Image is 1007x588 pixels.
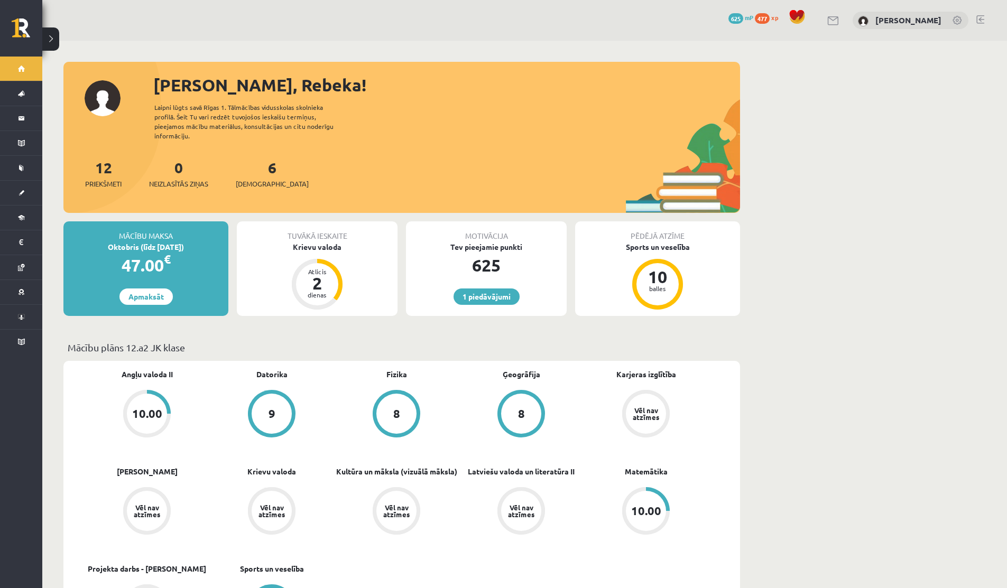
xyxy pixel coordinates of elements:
span: 477 [755,13,770,24]
a: Krievu valoda [247,466,296,477]
div: Vēl nav atzīmes [132,504,162,518]
div: Mācību maksa [63,221,228,241]
div: Vēl nav atzīmes [382,504,411,518]
a: Rīgas 1. Tālmācības vidusskola [12,18,42,45]
div: Tuvākā ieskaite [237,221,398,241]
span: xp [771,13,778,22]
span: Priekšmeti [85,179,122,189]
a: Sports un veselība 10 balles [575,241,740,311]
span: 625 [728,13,743,24]
div: Tev pieejamie punkti [406,241,567,253]
div: Laipni lūgts savā Rīgas 1. Tālmācības vidusskolas skolnieka profilā. Šeit Tu vari redzēt tuvojošo... [154,102,352,141]
div: Vēl nav atzīmes [631,407,661,421]
a: Kultūra un māksla (vizuālā māksla) [336,466,457,477]
a: Vēl nav atzīmes [334,487,459,537]
a: 6[DEMOGRAPHIC_DATA] [236,158,309,189]
img: Rebeka Trofimova [858,16,869,26]
div: Krievu valoda [237,241,398,253]
a: Vēl nav atzīmes [584,390,708,440]
div: balles [642,285,673,292]
div: Pēdējā atzīme [575,221,740,241]
div: 10.00 [132,408,162,419]
span: € [164,251,171,267]
span: mP [745,13,753,22]
div: 625 [406,253,567,278]
div: 2 [301,275,333,292]
p: Mācību plāns 12.a2 JK klase [68,340,736,354]
div: 10.00 [631,505,661,517]
div: Atlicis [301,268,333,275]
a: Krievu valoda Atlicis 2 dienas [237,241,398,311]
a: 0Neizlasītās ziņas [149,158,208,189]
a: 1 piedāvājumi [454,288,520,305]
span: [DEMOGRAPHIC_DATA] [236,179,309,189]
a: Karjeras izglītība [616,369,676,380]
div: 47.00 [63,253,228,278]
span: Neizlasītās ziņas [149,179,208,189]
a: Matemātika [625,466,668,477]
div: Motivācija [406,221,567,241]
div: Vēl nav atzīmes [257,504,287,518]
a: Latviešu valoda un literatūra II [468,466,575,477]
a: 10.00 [584,487,708,537]
a: 625 mP [728,13,753,22]
div: Sports un veselība [575,241,740,253]
a: Angļu valoda II [122,369,173,380]
a: Vēl nav atzīmes [85,487,209,537]
a: Ģeogrāfija [503,369,540,380]
div: 8 [393,408,400,419]
a: [PERSON_NAME] [117,466,178,477]
a: 8 [459,390,584,440]
a: Datorika [256,369,288,380]
div: 10 [642,268,673,285]
a: Sports un veselība [240,563,304,574]
a: Fizika [386,369,407,380]
div: Vēl nav atzīmes [506,504,536,518]
a: 8 [334,390,459,440]
a: 477 xp [755,13,783,22]
a: 12Priekšmeti [85,158,122,189]
a: 9 [209,390,334,440]
div: dienas [301,292,333,298]
div: Oktobris (līdz [DATE]) [63,241,228,253]
a: 10.00 [85,390,209,440]
div: 8 [518,408,525,419]
a: Projekta darbs - [PERSON_NAME] [88,563,206,574]
div: 9 [269,408,275,419]
a: Vēl nav atzīmes [459,487,584,537]
a: Vēl nav atzīmes [209,487,334,537]
div: [PERSON_NAME], Rebeka! [153,72,740,98]
a: Apmaksāt [119,288,173,305]
a: [PERSON_NAME] [875,15,941,25]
